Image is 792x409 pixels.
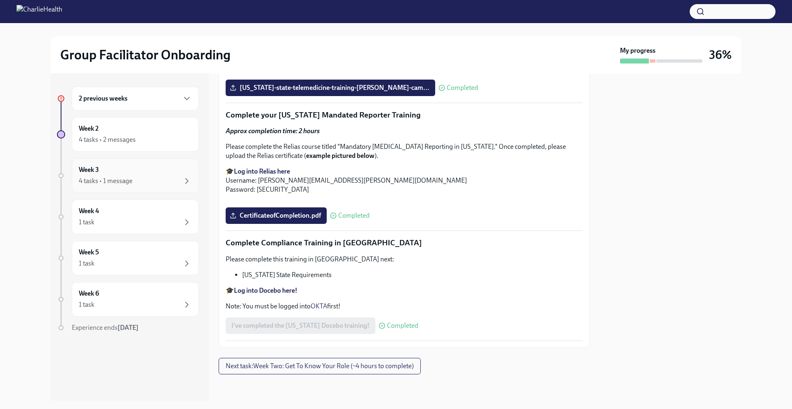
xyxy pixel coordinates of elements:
[226,110,583,120] p: Complete your [US_STATE] Mandated Reporter Training
[79,176,132,186] div: 4 tasks • 1 message
[57,241,199,275] a: Week 51 task
[79,218,94,227] div: 1 task
[79,248,99,257] h6: Week 5
[242,270,583,280] li: [US_STATE] State Requirements
[709,47,732,62] h3: 36%
[226,302,583,311] p: Note: You must be logged into first!
[60,47,231,63] h2: Group Facilitator Onboarding
[57,200,199,234] a: Week 41 task
[234,287,297,294] a: Log into Docebo here!
[79,300,94,309] div: 1 task
[226,237,583,248] p: Complete Compliance Training in [GEOGRAPHIC_DATA]
[118,324,139,331] strong: [DATE]
[226,362,414,370] span: Next task : Week Two: Get To Know Your Role (~4 hours to complete)
[226,142,583,160] p: Please complete the Relias course titled "Mandatory [MEDICAL_DATA] Reporting in [US_STATE]." Once...
[226,255,583,264] p: Please complete this training in [GEOGRAPHIC_DATA] next:
[72,87,199,110] div: 2 previous weeks
[311,302,327,310] a: OKTA
[79,289,99,298] h6: Week 6
[447,85,478,91] span: Completed
[79,165,99,174] h6: Week 3
[79,135,136,144] div: 4 tasks • 2 messages
[226,286,583,295] p: 🎓
[234,167,290,175] a: Log into Relias here
[219,358,421,374] button: Next task:Week Two: Get To Know Your Role (~4 hours to complete)
[72,324,139,331] span: Experience ends
[57,117,199,152] a: Week 24 tasks • 2 messages
[226,167,583,194] p: 🎓 Username: [PERSON_NAME][EMAIL_ADDRESS][PERSON_NAME][DOMAIN_NAME] Password: [SECURITY_DATA]
[226,207,327,224] label: CertificateofCompletion.pdf
[79,259,94,268] div: 1 task
[306,152,375,160] strong: example pictured below
[387,322,418,329] span: Completed
[79,207,99,216] h6: Week 4
[57,158,199,193] a: Week 34 tasks • 1 message
[16,5,62,18] img: CharlieHealth
[231,84,429,92] span: [US_STATE]-state-telemedicine-training-[PERSON_NAME]-cam...
[226,80,435,96] label: [US_STATE]-state-telemedicine-training-[PERSON_NAME]-cam...
[338,212,370,219] span: Completed
[620,46,655,55] strong: My progress
[231,212,321,220] span: CertificateofCompletion.pdf
[79,124,99,133] h6: Week 2
[57,282,199,317] a: Week 61 task
[79,94,127,103] h6: 2 previous weeks
[226,127,320,135] strong: Approx completion time: 2 hours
